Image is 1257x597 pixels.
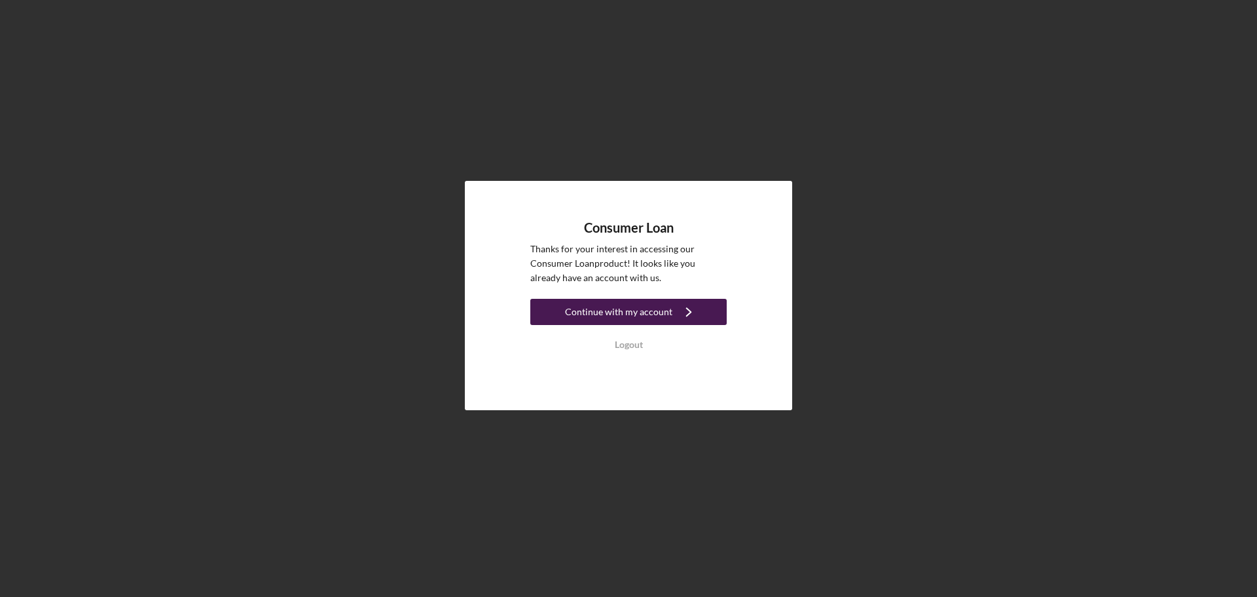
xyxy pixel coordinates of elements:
[615,332,643,358] div: Logout
[530,299,727,325] button: Continue with my account
[530,242,727,286] p: Thanks for your interest in accessing our Consumer Loan product! It looks like you already have a...
[530,299,727,328] a: Continue with my account
[565,299,672,325] div: Continue with my account
[584,220,674,235] h4: Consumer Loan
[530,332,727,358] button: Logout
